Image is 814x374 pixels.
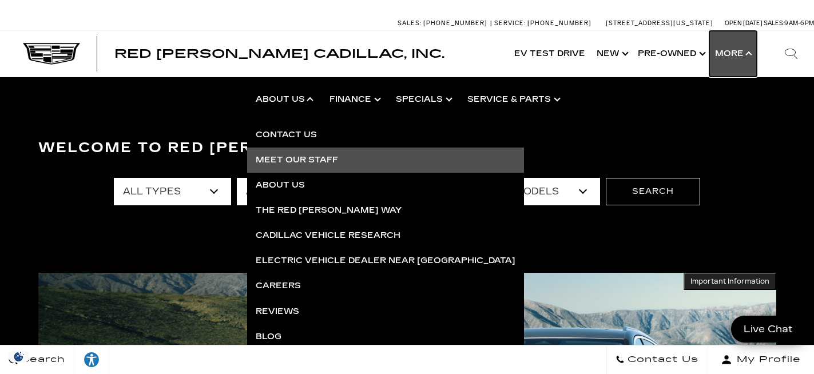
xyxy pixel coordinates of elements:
[237,178,354,205] select: Filter by year
[494,19,526,27] span: Service:
[247,324,524,349] a: Blog
[114,47,444,61] span: Red [PERSON_NAME] Cadillac, Inc.
[74,345,109,374] a: Explore your accessibility options
[483,178,600,205] select: Filter by model
[247,148,524,173] a: Meet Our Staff
[684,273,776,290] button: Important Information
[247,173,524,198] a: About Us
[74,351,109,368] div: Explore your accessibility options
[247,248,524,273] a: Electric Vehicle Dealer near [GEOGRAPHIC_DATA]
[732,352,801,368] span: My Profile
[398,19,422,27] span: Sales:
[247,198,524,223] a: The Red [PERSON_NAME] Way
[114,178,231,205] select: Filter by type
[606,19,713,27] a: [STREET_ADDRESS][US_STATE]
[708,345,814,374] button: Open user profile menu
[38,137,776,160] h3: Welcome to Red [PERSON_NAME] Cadillac, Inc.
[6,351,32,363] section: Click to Open Cookie Consent Modal
[738,323,799,336] span: Live Chat
[764,19,784,27] span: Sales:
[690,277,769,286] span: Important Information
[632,31,709,77] a: Pre-Owned
[725,19,763,27] span: Open [DATE]
[606,345,708,374] a: Contact Us
[387,77,459,122] a: Specials
[709,31,757,77] button: More
[398,20,490,26] a: Sales: [PHONE_NUMBER]
[591,31,632,77] a: New
[247,273,524,299] a: Careers
[606,178,700,205] button: Search
[6,351,32,363] img: Opt-Out Icon
[784,19,814,27] span: 9 AM-6 PM
[509,31,591,77] a: EV Test Drive
[247,77,321,122] a: About Us
[731,316,805,343] a: Live Chat
[247,299,524,324] a: Reviews
[625,352,698,368] span: Contact Us
[459,77,567,122] a: Service & Parts
[247,223,524,248] a: Cadillac Vehicle Research
[23,43,80,65] img: Cadillac Dark Logo with Cadillac White Text
[247,122,524,148] a: Contact Us
[18,352,65,368] span: Search
[423,19,487,27] span: [PHONE_NUMBER]
[527,19,591,27] span: [PHONE_NUMBER]
[114,48,444,59] a: Red [PERSON_NAME] Cadillac, Inc.
[321,77,387,122] a: Finance
[490,20,594,26] a: Service: [PHONE_NUMBER]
